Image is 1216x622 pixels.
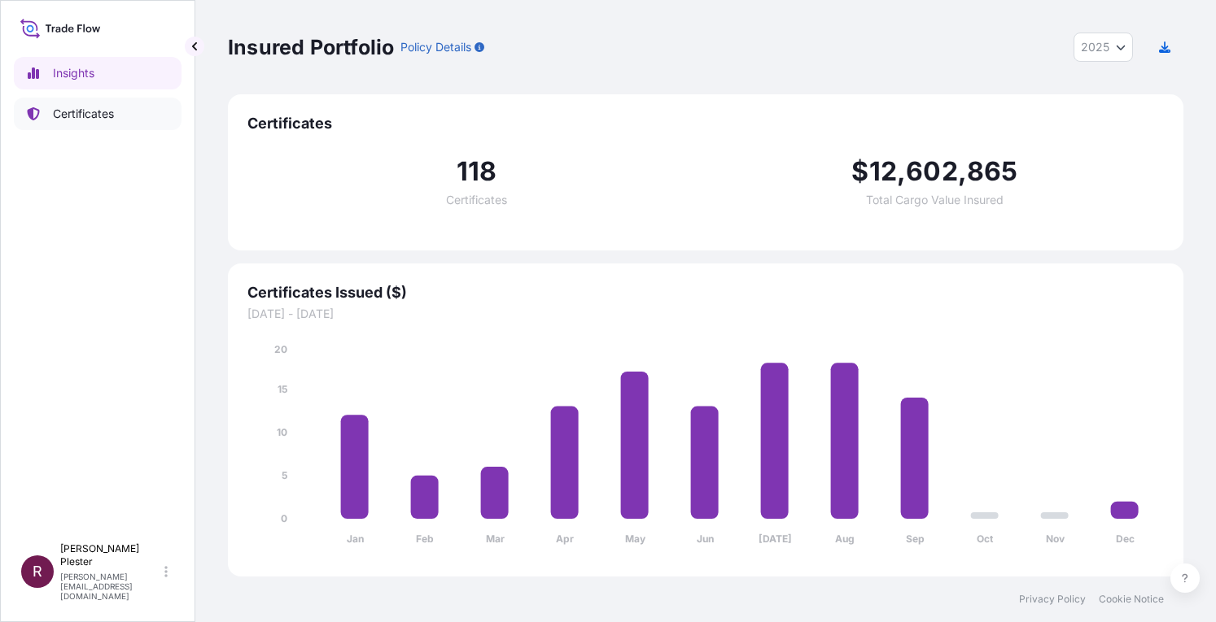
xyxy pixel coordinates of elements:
[958,159,967,185] span: ,
[486,533,505,545] tspan: Mar
[247,114,1164,133] span: Certificates
[897,159,906,185] span: ,
[835,533,855,545] tspan: Aug
[1019,593,1086,606] a: Privacy Policy
[457,159,497,185] span: 118
[60,542,161,568] p: [PERSON_NAME] Plester
[278,383,287,395] tspan: 15
[14,98,182,130] a: Certificates
[1046,533,1065,545] tspan: Nov
[247,283,1164,302] span: Certificates Issued ($)
[446,194,507,206] span: Certificates
[416,533,434,545] tspan: Feb
[1099,593,1164,606] a: Cookie Notice
[277,426,287,438] tspan: 10
[347,533,364,545] tspan: Jan
[282,469,287,481] tspan: 5
[33,563,42,580] span: R
[247,306,1164,322] span: [DATE] - [DATE]
[906,533,925,545] tspan: Sep
[977,533,994,545] tspan: Oct
[1081,39,1109,55] span: 2025
[14,57,182,89] a: Insights
[866,194,1004,206] span: Total Cargo Value Insured
[697,533,714,545] tspan: Jun
[869,159,897,185] span: 12
[53,65,94,81] p: Insights
[967,159,1018,185] span: 865
[228,34,394,60] p: Insured Portfolio
[400,39,471,55] p: Policy Details
[281,512,287,524] tspan: 0
[53,106,114,122] p: Certificates
[1116,533,1135,545] tspan: Dec
[556,533,574,545] tspan: Apr
[1074,33,1133,62] button: Year Selector
[759,533,792,545] tspan: [DATE]
[60,572,161,601] p: [PERSON_NAME][EMAIL_ADDRESS][DOMAIN_NAME]
[625,533,646,545] tspan: May
[906,159,958,185] span: 602
[851,159,868,185] span: $
[274,343,287,355] tspan: 20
